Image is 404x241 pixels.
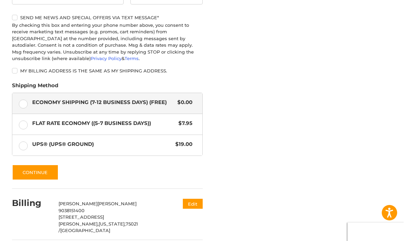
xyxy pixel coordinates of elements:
[12,15,203,20] label: Send me news and special offers via text message*
[174,99,192,106] span: $0.00
[59,208,85,213] span: 9038151400
[348,222,404,241] iframe: Google Customer Reviews
[183,199,203,209] button: Edit
[12,164,59,180] button: Continue
[175,119,192,127] span: $7.95
[59,201,98,206] span: [PERSON_NAME]
[98,201,137,206] span: [PERSON_NAME]
[125,56,139,61] a: Terms
[99,221,126,227] span: [US_STATE],
[59,221,99,227] span: [PERSON_NAME],
[12,82,58,93] legend: Shipping Method
[172,140,192,148] span: $19.00
[60,228,110,233] span: [GEOGRAPHIC_DATA]
[12,68,203,73] label: My billing address is the same as my shipping address.
[32,99,174,106] span: Economy Shipping (7-12 Business Days) (Free)
[12,198,52,208] h2: Billing
[32,119,175,127] span: Flat Rate Economy ((5-7 Business Days))
[32,140,172,148] span: UPS® (UPS® Ground)
[59,214,104,220] span: [STREET_ADDRESS]
[91,56,122,61] a: Privacy Policy
[12,22,203,62] div: By checking this box and entering your phone number above, you consent to receive marketing text ...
